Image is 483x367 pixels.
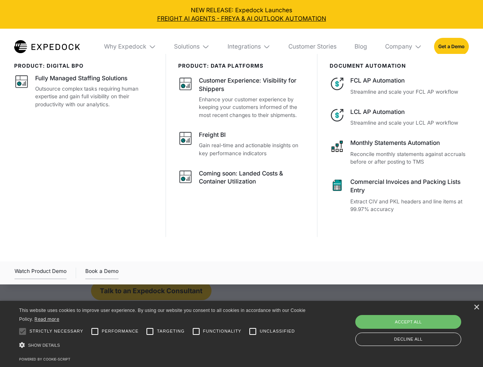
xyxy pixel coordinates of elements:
p: Outsource complex tasks requiring human expertise and gain full visibility on their productivity ... [35,85,154,109]
div: Fully Managed Staffing Solutions [35,74,127,83]
a: Commercial Invoices and Packing Lists EntryExtract CIV and PKL headers and line items at 99.97% a... [330,178,469,213]
a: Fully Managed Staffing SolutionsOutsource complex tasks requiring human expertise and gain full v... [14,74,154,108]
div: Why Expedock [98,29,162,65]
span: Show details [28,343,60,348]
a: LCL AP AutomationStreamline and scale your LCL AP workflow [330,108,469,127]
a: Coming soon: Landed Costs & Container Utilization [178,169,306,188]
div: document automation [330,63,469,69]
a: Monthly Statements AutomationReconcile monthly statements against accruals before or after postin... [330,139,469,166]
div: Why Expedock [104,43,146,50]
a: Powered by cookie-script [19,357,70,361]
span: This website uses cookies to improve user experience. By using our website you consent to all coo... [19,308,306,322]
div: Customer Experience: Visibility for Shippers [199,76,305,93]
div: PRODUCT: data platforms [178,63,306,69]
div: Show details [19,340,308,351]
a: Customer Stories [282,29,342,65]
span: Unclassified [260,328,295,335]
div: LCL AP Automation [350,108,468,116]
div: Solutions [174,43,200,50]
a: Blog [348,29,373,65]
span: Functionality [203,328,241,335]
div: Watch Product Demo [15,267,67,279]
p: Reconcile monthly statements against accruals before or after posting to TMS [350,150,468,166]
div: FCL AP Automation [350,76,468,85]
span: Strictly necessary [29,328,83,335]
a: Freight BIGain real-time and actionable insights on key performance indicators [178,131,306,157]
a: open lightbox [15,267,67,279]
p: Streamline and scale your LCL AP workflow [350,119,468,127]
div: Company [385,43,412,50]
a: Customer Experience: Visibility for ShippersEnhance your customer experience by keeping your cust... [178,76,306,119]
span: Performance [102,328,139,335]
div: Integrations [221,29,276,65]
div: product: digital bpo [14,63,154,69]
div: Integrations [228,43,261,50]
a: Get a Demo [434,38,469,55]
p: Enhance your customer experience by keeping your customers informed of the most recent changes to... [199,96,305,119]
a: FCL AP AutomationStreamline and scale your FCL AP workflow [330,76,469,96]
div: NEW RELEASE: Expedock Launches [6,6,477,23]
p: Extract CIV and PKL headers and line items at 99.97% accuracy [350,198,468,213]
a: FREIGHT AI AGENTS - FREYA & AI OUTLOOK AUTOMATION [6,15,477,23]
div: Solutions [168,29,216,65]
iframe: Chat Widget [356,284,483,367]
p: Gain real-time and actionable insights on key performance indicators [199,141,305,157]
span: Targeting [157,328,184,335]
div: Monthly Statements Automation [350,139,468,147]
p: Streamline and scale your FCL AP workflow [350,88,468,96]
div: Coming soon: Landed Costs & Container Utilization [199,169,305,186]
a: Book a Demo [85,267,119,279]
a: Read more [34,316,59,322]
div: Company [379,29,428,65]
div: Commercial Invoices and Packing Lists Entry [350,178,468,195]
div: Freight BI [199,131,226,139]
